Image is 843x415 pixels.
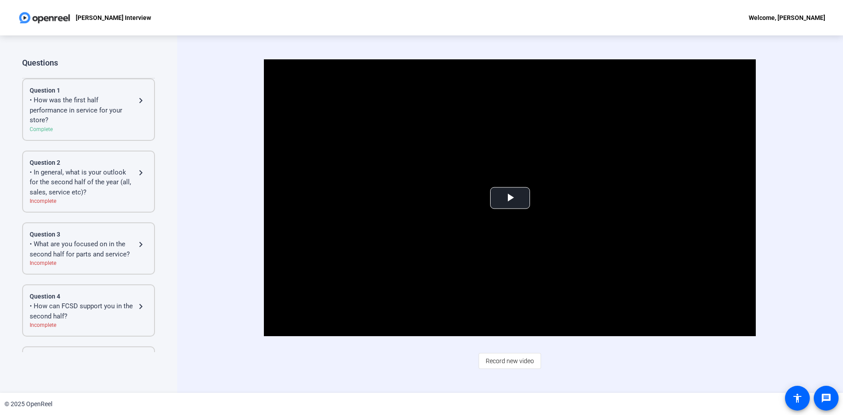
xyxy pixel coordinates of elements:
[76,12,151,23] p: [PERSON_NAME] Interview
[30,301,135,321] div: • How can FCSD support you in the second half?
[30,197,147,205] div: Incomplete
[30,95,135,125] div: • How was the first half performance in service for your store?
[30,292,147,301] div: Question 4
[30,158,147,167] div: Question 2
[30,259,147,267] div: Incomplete
[821,393,831,403] mat-icon: message
[30,321,147,329] div: Incomplete
[792,393,803,403] mat-icon: accessibility
[30,86,147,95] div: Question 1
[30,230,147,239] div: Question 3
[135,167,146,178] mat-icon: navigate_next
[135,301,146,312] mat-icon: navigate_next
[135,239,146,250] mat-icon: navigate_next
[30,167,135,198] div: • In general, what is your outlook for the second half of the year (all, sales, service etc)?
[30,125,147,133] div: Complete
[22,58,155,68] div: Questions
[264,59,756,336] div: Video Player
[30,239,135,259] div: • What are you focused on in the second half for parts and service?
[486,353,534,369] span: Record new video
[4,399,52,409] div: © 2025 OpenReel
[479,353,541,369] button: Record new video
[749,12,825,23] div: Welcome, [PERSON_NAME]
[18,9,71,27] img: OpenReel logo
[135,95,146,106] mat-icon: navigate_next
[490,187,530,209] button: Play Video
